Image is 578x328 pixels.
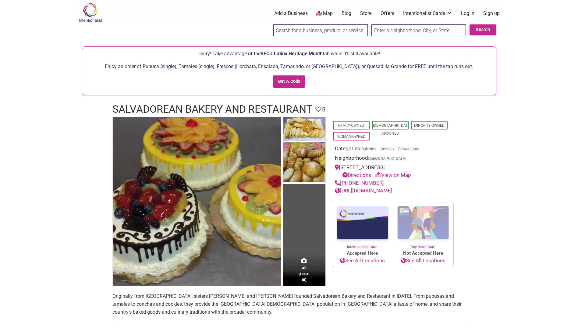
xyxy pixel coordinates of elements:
[393,201,453,245] img: Buy Black Card
[361,147,376,151] a: Bakeries
[261,51,323,56] span: BECU Latinx Heritage Month
[369,157,406,161] span: [GEOGRAPHIC_DATA]
[337,134,365,139] a: Woman-Owned
[274,10,308,17] a: Add a Business
[381,10,394,17] a: Offers
[403,10,452,17] a: Intentionalist Cards
[85,63,493,71] p: Enjoy an order of Pupusa (single), Tamales (single), Frescos (Horchata, Ensalada, Tamarindo, or [...
[483,10,500,17] a: Sign up
[332,201,393,244] img: Intentionalist Card
[338,123,364,128] a: Family-Owned
[316,10,333,17] a: Map
[414,123,445,128] a: Minority-Owned
[371,24,466,36] input: Enter a Neighborhood, City, or State
[76,2,105,22] img: Intentionalist
[332,250,393,257] span: Accepted Here
[381,147,394,151] a: Dessert
[342,172,371,178] a: Directions
[393,257,453,265] a: See All Locations
[461,10,474,17] a: Log In
[112,292,466,316] p: Originally from [GEOGRAPHIC_DATA], sisters [PERSON_NAME] and [PERSON_NAME] founded Salvadorean Ba...
[112,102,312,117] h1: Salvadorean Bakery and Restaurant
[393,201,453,250] a: Buy Black Card
[393,250,453,257] span: Not Accepted Here
[335,188,392,194] a: [URL][DOMAIN_NAME]
[299,265,310,282] span: All photos (6)
[373,123,408,136] a: [DEMOGRAPHIC_DATA]-Owned
[375,172,411,178] a: View on Map
[342,10,351,17] a: Blog
[470,24,496,35] button: Search
[332,257,393,265] a: See All Locations
[335,180,384,186] a: [PHONE_NUMBER]
[335,145,451,154] div: Categories:
[398,147,419,151] a: Restaurants
[322,105,325,114] span: 8
[335,154,451,164] div: Neighborhood:
[335,164,451,179] div: [STREET_ADDRESS]
[360,10,372,17] a: Store
[273,75,305,88] input: Get A Code
[85,50,493,58] p: Hurry! Take advantage of the tab while it's still available!
[273,24,368,36] input: Search for a business, product, or service
[332,201,393,250] a: Intentionalist Card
